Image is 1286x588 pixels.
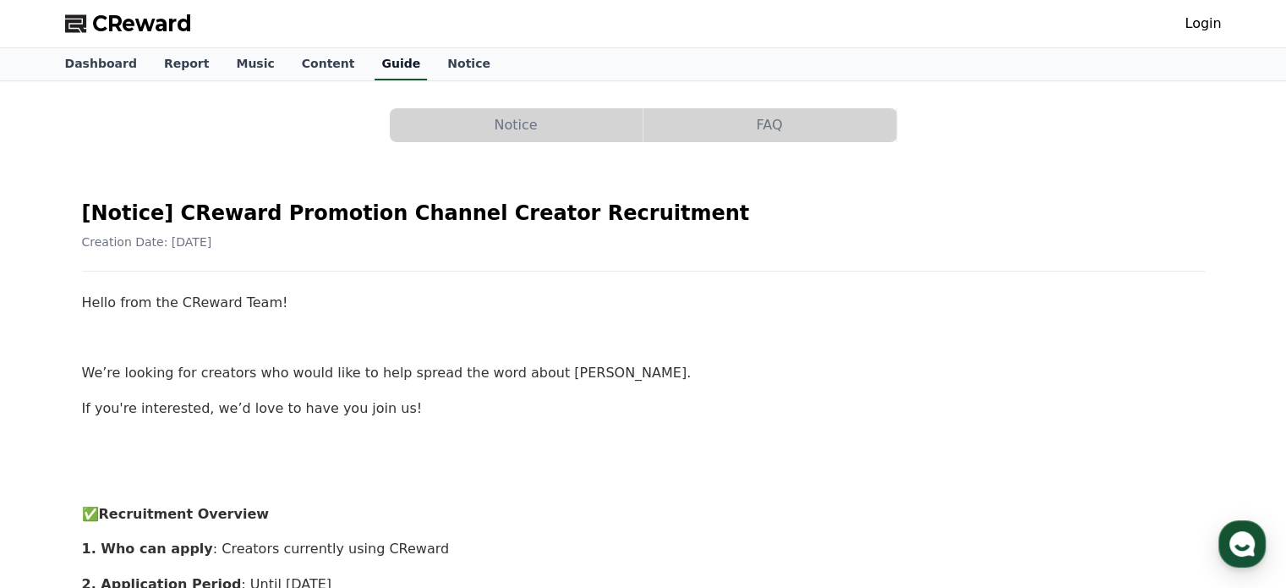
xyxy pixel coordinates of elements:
[65,10,192,37] a: CReward
[643,108,897,142] a: FAQ
[1185,14,1221,34] a: Login
[82,398,1205,420] p: If you're interested, we’d love to have you join us!
[112,448,218,490] a: Messages
[82,200,1205,227] h2: [Notice] CReward Promotion Channel Creator Recruitment
[82,541,213,557] strong: 1. Who can apply
[434,48,504,80] a: Notice
[375,48,427,80] a: Guide
[82,235,212,249] span: Creation Date: [DATE]
[52,48,150,80] a: Dashboard
[390,108,643,142] a: Notice
[82,503,1205,525] p: ✅
[82,538,1205,560] p: : Creators currently using CReward
[5,448,112,490] a: Home
[92,10,192,37] span: CReward
[288,48,369,80] a: Content
[43,473,73,486] span: Home
[390,108,643,142] button: Notice
[150,48,223,80] a: Report
[82,362,1205,384] p: We’re looking for creators who would like to help spread the word about [PERSON_NAME].
[82,292,1205,314] p: Hello from the CReward Team!
[250,473,292,486] span: Settings
[643,108,896,142] button: FAQ
[218,448,325,490] a: Settings
[222,48,287,80] a: Music
[99,506,270,522] strong: Recruitment Overview
[140,474,190,487] span: Messages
